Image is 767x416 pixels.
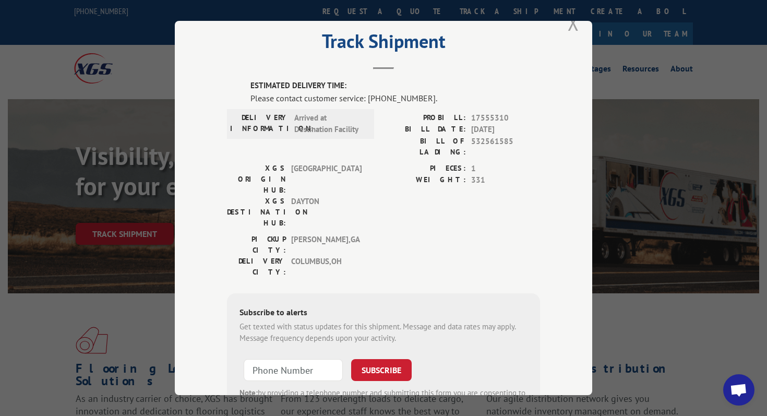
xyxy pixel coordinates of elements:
label: XGS ORIGIN HUB: [227,162,286,195]
label: PROBILL: [383,112,466,124]
span: 17555310 [471,112,540,124]
a: Open chat [723,374,754,406]
label: PICKUP CITY: [227,233,286,255]
label: ESTIMATED DELIVERY TIME: [250,80,540,92]
button: Close modal [568,9,579,37]
label: WEIGHT: [383,174,466,186]
button: SUBSCRIBE [351,359,412,381]
span: 532561585 [471,135,540,157]
div: Please contact customer service: [PHONE_NUMBER]. [250,91,540,104]
input: Phone Number [244,359,343,381]
div: Get texted with status updates for this shipment. Message and data rates may apply. Message frequ... [239,320,528,344]
label: XGS DESTINATION HUB: [227,195,286,228]
span: Arrived at Destination Facility [294,112,365,135]
span: [PERSON_NAME] , GA [291,233,362,255]
span: 1 [471,162,540,174]
label: DELIVERY INFORMATION: [230,112,289,135]
span: DAYTON [291,195,362,228]
span: COLUMBUS , OH [291,255,362,277]
strong: Note: [239,387,258,397]
label: BILL DATE: [383,124,466,136]
h2: Track Shipment [227,34,540,54]
span: [GEOGRAPHIC_DATA] [291,162,362,195]
label: BILL OF LADING: [383,135,466,157]
label: PIECES: [383,162,466,174]
label: DELIVERY CITY: [227,255,286,277]
div: Subscribe to alerts [239,305,528,320]
span: 331 [471,174,540,186]
span: [DATE] [471,124,540,136]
